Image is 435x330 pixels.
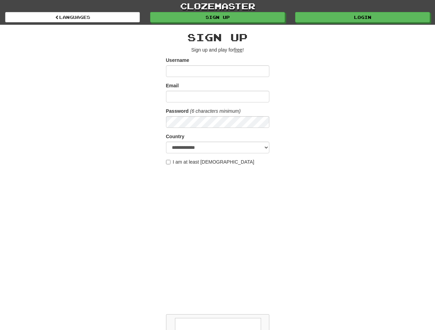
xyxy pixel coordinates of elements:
em: (6 characters minimum) [190,108,241,114]
label: Password [166,108,189,114]
label: I am at least [DEMOGRAPHIC_DATA] [166,158,255,165]
a: Login [295,12,430,22]
h2: Sign up [166,32,269,43]
a: Sign up [150,12,285,22]
u: free [234,47,242,53]
label: Country [166,133,185,140]
a: Languages [5,12,140,22]
label: Username [166,57,189,64]
input: I am at least [DEMOGRAPHIC_DATA] [166,160,170,164]
label: Email [166,82,179,89]
p: Sign up and play for ! [166,46,269,53]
